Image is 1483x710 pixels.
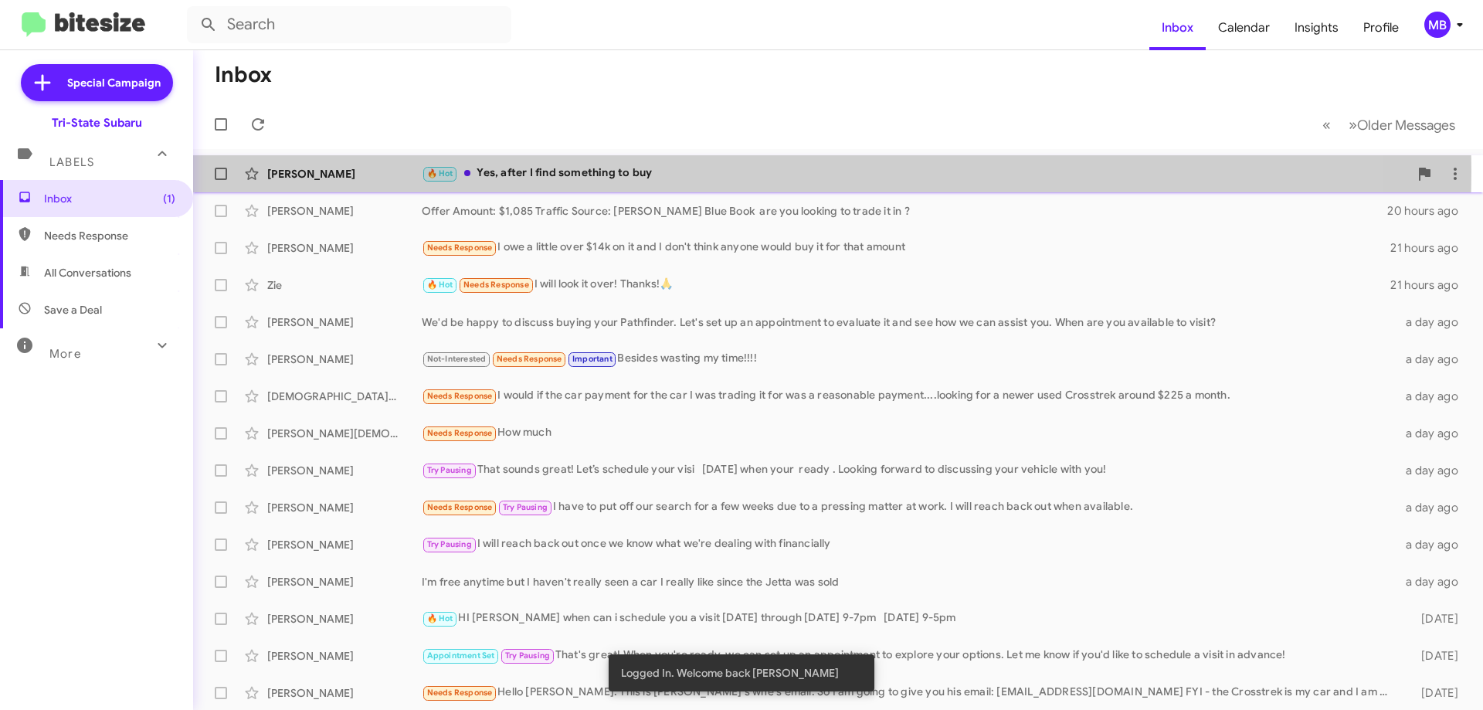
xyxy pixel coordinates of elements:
div: I would if the car payment for the car I was trading it for was a reasonable payment....looking f... [422,387,1396,405]
div: [DATE] [1396,685,1471,701]
span: More [49,347,81,361]
span: All Conversations [44,265,131,280]
div: [PERSON_NAME] [267,611,422,627]
nav: Page navigation example [1314,109,1464,141]
span: Try Pausing [503,502,548,512]
span: Needs Response [427,243,493,253]
span: 🔥 Hot [427,280,453,290]
span: 🔥 Hot [427,168,453,178]
div: [PERSON_NAME] [267,574,422,589]
a: Profile [1351,5,1411,50]
div: [PERSON_NAME] [267,648,422,664]
div: a day ago [1396,352,1471,367]
div: Zie [267,277,422,293]
button: Next [1339,109,1464,141]
div: We'd be happy to discuss buying your Pathfinder. Let's set up an appointment to evaluate it and s... [422,314,1396,330]
span: Important [572,354,613,364]
div: Yes, after I find something to buy [422,165,1409,182]
div: [PERSON_NAME] [267,240,422,256]
span: Not-Interested [427,354,487,364]
span: Labels [49,155,94,169]
div: Offer Amount: $1,085 Traffic Source: [PERSON_NAME] Blue Book are you looking to trade it in ? [422,203,1387,219]
div: That's great! When you're ready, we can set up an appointment to explore your options. Let me kno... [422,647,1396,664]
input: Search [187,6,511,43]
span: » [1349,115,1357,134]
div: I have to put off our search for a few weeks due to a pressing matter at work. I will reach back ... [422,498,1396,516]
div: MB [1424,12,1451,38]
span: 🔥 Hot [427,613,453,623]
div: I owe a little over $14k on it and I don't think anyone would buy it for that amount [422,239,1390,256]
button: MB [1411,12,1466,38]
span: Needs Response [427,391,493,401]
a: Inbox [1149,5,1206,50]
div: [PERSON_NAME] [267,463,422,478]
span: Needs Response [427,428,493,438]
span: Try Pausing [505,651,550,661]
div: [PERSON_NAME] [267,166,422,182]
div: a day ago [1396,537,1471,552]
span: Try Pausing [427,465,472,475]
div: 21 hours ago [1390,240,1471,256]
span: Needs Response [427,688,493,698]
div: HI [PERSON_NAME] when can i schedule you a visit [DATE] through [DATE] 9-7pm [DATE] 9-5pm [422,610,1396,627]
div: [PERSON_NAME] [267,685,422,701]
div: a day ago [1396,426,1471,441]
div: Tri-State Subaru [52,115,142,131]
div: I will look it over! Thanks!🙏 [422,276,1390,294]
h1: Inbox [215,63,272,87]
span: Save a Deal [44,302,102,318]
div: [PERSON_NAME] [267,203,422,219]
span: Older Messages [1357,117,1455,134]
div: 20 hours ago [1387,203,1471,219]
button: Previous [1313,109,1340,141]
div: I'm free anytime but I haven't really seen a car I really like since the Jetta was sold [422,574,1396,589]
div: How much [422,424,1396,442]
div: a day ago [1396,314,1471,330]
div: Hello [PERSON_NAME]. This is [PERSON_NAME]'s wife's email. So I am going to give you his email: [... [422,684,1396,702]
div: [PERSON_NAME] [267,352,422,367]
div: [PERSON_NAME] [267,537,422,552]
div: a day ago [1396,500,1471,515]
span: Logged In. Welcome back [PERSON_NAME] [621,665,839,681]
div: a day ago [1396,463,1471,478]
span: Needs Response [44,228,175,243]
span: Needs Response [463,280,529,290]
span: Needs Response [497,354,562,364]
div: That sounds great! Let’s schedule your visi [DATE] when your ready . Looking forward to discussin... [422,461,1396,479]
div: [PERSON_NAME] [267,314,422,330]
span: (1) [163,191,175,206]
div: [DATE] [1396,611,1471,627]
div: I will reach back out once we know what we're dealing with financially [422,535,1396,553]
div: [PERSON_NAME] [267,500,422,515]
div: a day ago [1396,389,1471,404]
span: Try Pausing [427,539,472,549]
div: [PERSON_NAME][DEMOGRAPHIC_DATA] [267,426,422,441]
div: [DEMOGRAPHIC_DATA][PERSON_NAME] [267,389,422,404]
span: Inbox [44,191,175,206]
div: 21 hours ago [1390,277,1471,293]
a: Special Campaign [21,64,173,101]
div: a day ago [1396,574,1471,589]
span: Appointment Set [427,651,495,661]
span: Needs Response [427,502,493,512]
a: Calendar [1206,5,1282,50]
span: Special Campaign [67,75,161,90]
span: « [1322,115,1331,134]
div: Besides wasting my time!!!! [422,350,1396,368]
a: Insights [1282,5,1351,50]
div: [DATE] [1396,648,1471,664]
